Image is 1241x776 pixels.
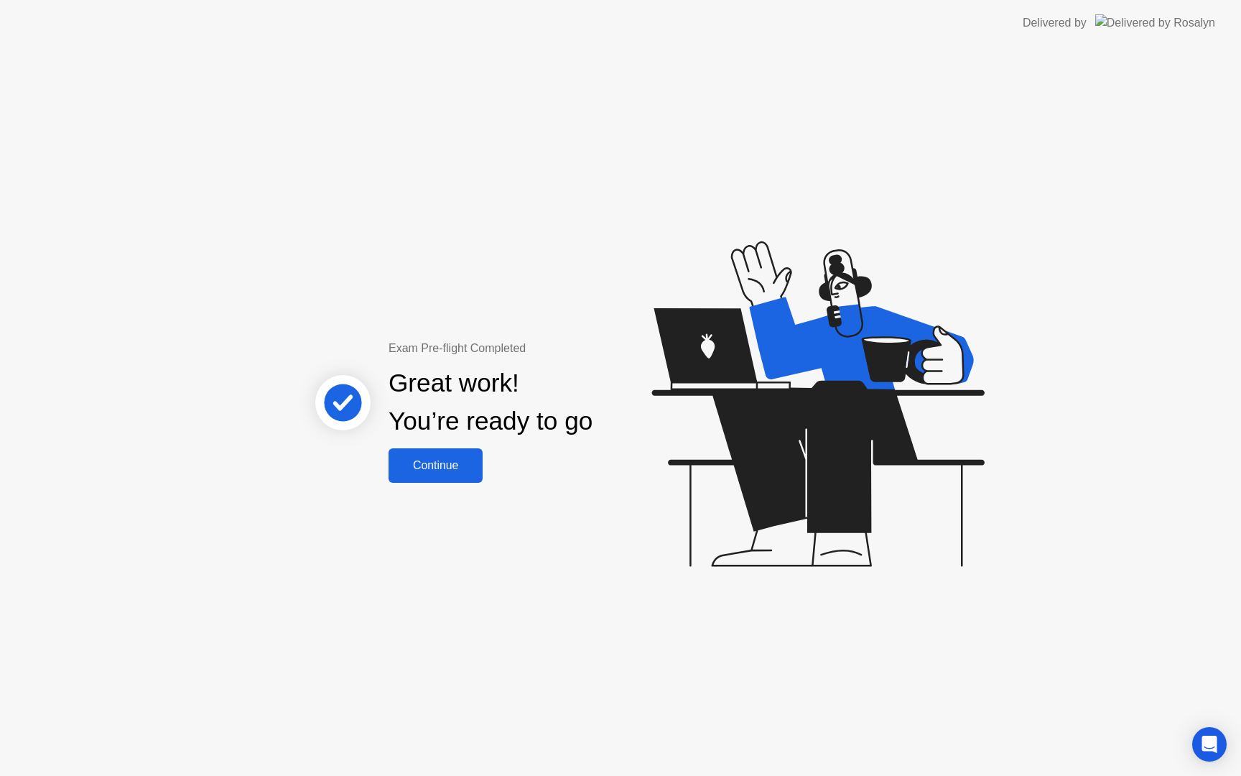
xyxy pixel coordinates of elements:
[389,364,592,440] div: Great work! You’re ready to go
[389,448,483,483] button: Continue
[1023,14,1087,32] div: Delivered by
[1192,727,1227,762] div: Open Intercom Messenger
[1095,14,1215,31] img: Delivered by Rosalyn
[389,340,685,357] div: Exam Pre-flight Completed
[393,459,478,472] div: Continue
